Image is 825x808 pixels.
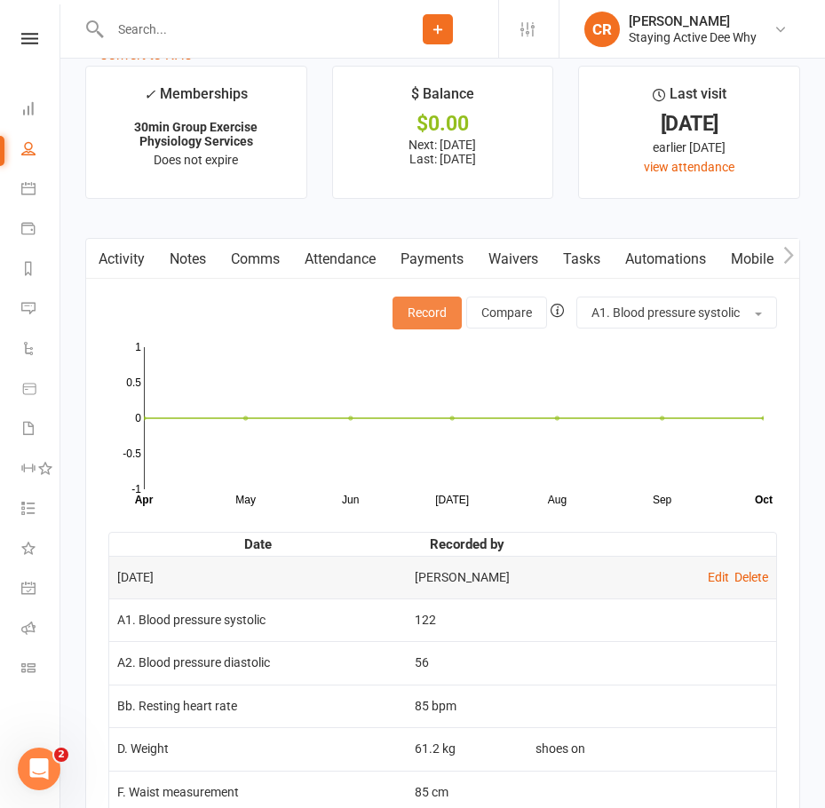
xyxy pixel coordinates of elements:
th: Recorded by [407,533,527,556]
th: Date [109,533,407,556]
td: 85 bpm [407,685,527,727]
input: Search... [105,17,377,42]
div: Staying Active Dee Why [629,29,757,45]
a: Automations [613,239,718,280]
strong: 30min Group Exercise Physiology Services [134,120,258,148]
button: Compare [466,297,547,329]
a: Dashboard [21,91,61,131]
td: 61.2 kg [407,727,527,770]
a: Calendar [21,170,61,210]
span: A1. Blood pressure systolic [591,305,740,320]
a: Mobile App [718,239,814,280]
div: $0.00 [349,115,537,133]
a: Payments [388,239,476,280]
a: Delete [734,570,768,584]
div: [DATE] [117,571,399,584]
a: Activity [86,239,157,280]
a: Product Sales [21,370,61,410]
button: A1. Blood pressure systolic [576,297,777,329]
a: General attendance kiosk mode [21,570,61,610]
div: CR [584,12,620,47]
td: 122 [407,598,527,641]
a: Class kiosk mode [21,650,61,690]
div: Memberships [144,83,248,115]
a: Reports [21,250,61,290]
i: ✓ [144,86,155,103]
a: Tasks [551,239,613,280]
a: view attendance [644,160,734,174]
a: What's New [21,530,61,570]
div: Last visit [653,83,726,115]
a: Comms [218,239,292,280]
a: Roll call kiosk mode [21,610,61,650]
span: Does not expire [154,153,238,167]
td: [PERSON_NAME] [407,556,527,598]
a: Payments [21,210,61,250]
td: Bb. Resting heart rate [109,685,407,727]
a: Waivers [476,239,551,280]
a: Notes [157,239,218,280]
div: [DATE] [595,115,783,133]
div: [PERSON_NAME] [629,13,757,29]
td: shoes on [528,727,776,770]
span: 2 [54,748,68,762]
td: D. Weight [109,727,407,770]
button: Record [393,297,462,329]
a: Edit [708,570,729,584]
td: A2. Blood pressure diastolic [109,641,407,684]
a: Attendance [292,239,388,280]
a: People [21,131,61,170]
td: A1. Blood pressure systolic [109,598,407,641]
div: $ Balance [411,83,474,115]
iframe: Intercom live chat [18,748,60,790]
td: 56 [407,641,527,684]
div: earlier [DATE] [595,138,783,157]
p: Next: [DATE] Last: [DATE] [349,138,537,166]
